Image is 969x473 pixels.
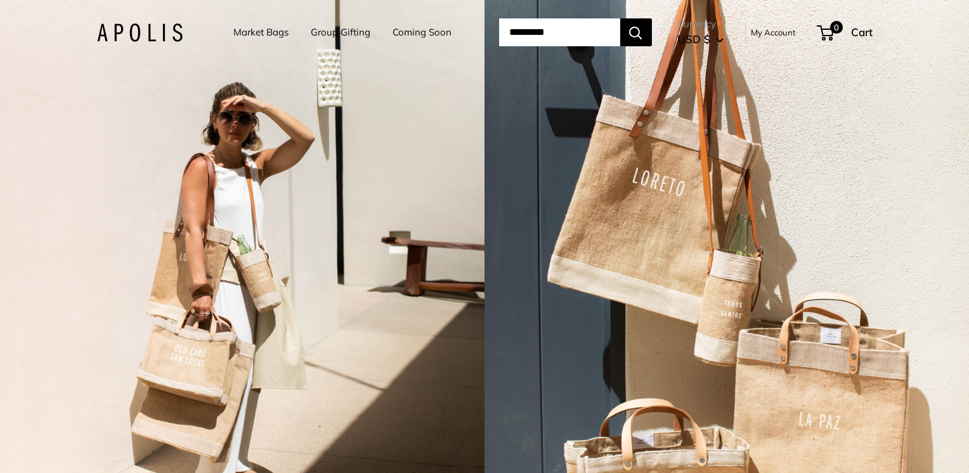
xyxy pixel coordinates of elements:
a: My Account [751,25,796,40]
span: USD $ [677,32,710,46]
a: Market Bags [233,23,289,41]
a: Group Gifting [311,23,370,41]
a: Coming Soon [393,23,452,41]
button: Search [620,18,652,46]
img: Apolis [97,23,183,42]
button: USD $ [677,29,724,49]
a: 0 Cart [818,22,873,42]
span: 0 [829,21,842,34]
span: Cart [851,25,873,39]
span: Currency [677,15,724,33]
input: Search... [499,18,620,46]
